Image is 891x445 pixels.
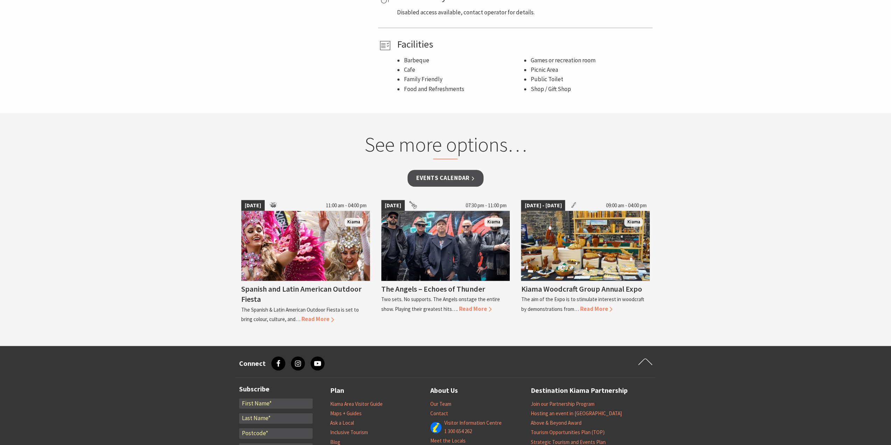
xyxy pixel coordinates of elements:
[330,401,383,408] a: Kiama Area Visitor Guide
[322,200,370,211] span: 11:00 am - 04:00 pm
[330,429,368,436] a: Inclusive Tourism
[330,419,354,426] a: Ask a Local
[344,218,363,227] span: Kiama
[408,170,483,186] a: Events Calendar
[239,413,313,424] input: Last Name*
[239,428,313,439] input: Postcode*
[239,385,313,393] h3: Subscribe
[624,218,643,227] span: Kiama
[397,8,650,17] p: Disabled access available, contact operator for details.
[521,296,644,312] p: The aim of the Expo is to stimulate interest in woodcraft by demonstrations from…
[430,410,448,417] a: Contact
[531,410,622,417] a: Hosting an event in [GEOGRAPHIC_DATA]
[404,65,523,75] li: Cafe
[521,200,565,211] span: [DATE] - [DATE]
[330,385,344,396] a: Plan
[312,132,579,160] h2: See more options…
[459,305,492,313] span: Read More
[404,84,523,94] li: Food and Refreshments
[301,315,334,323] span: Read More
[530,56,650,65] li: Games or recreation room
[521,284,642,294] h4: Kiama Woodcraft Group Annual Expo
[239,359,266,368] h3: Connect
[580,305,612,313] span: Read More
[381,200,405,211] span: [DATE]
[241,200,265,211] span: [DATE]
[531,401,594,408] a: Join our Partnership Program
[239,398,313,409] input: First Name*
[462,200,510,211] span: 07:30 pm - 11:00 pm
[430,437,466,444] a: Meet the Locals
[530,65,650,75] li: Picnic Area
[241,284,362,304] h4: Spanish and Latin American Outdoor Fiesta
[381,211,510,281] img: The Angels
[404,56,523,65] li: Barbeque
[241,211,370,281] img: Dancers in jewelled pink and silver costumes with feathers, holding their hands up while smiling
[530,75,650,84] li: Public Toilet
[381,284,485,294] h4: The Angels – Echoes of Thunder
[241,200,370,324] a: [DATE] 11:00 am - 04:00 pm Dancers in jewelled pink and silver costumes with feathers, holding th...
[430,385,458,396] a: About Us
[531,385,628,396] a: Destination Kiama Partnership
[531,419,582,426] a: Above & Beyond Award
[602,200,650,211] span: 09:00 am - 04:00 pm
[397,39,650,50] h4: Facilities
[484,218,503,227] span: Kiama
[521,211,650,281] img: Kiama Woodcraft Group Display
[330,410,362,417] a: Maps + Guides
[381,296,500,312] p: Two sets. No supports. The Angels onstage the entire show. Playing their greatest hits….
[444,419,502,426] a: Visitor Information Centre
[531,429,605,436] a: Tourism Opportunities Plan (TOP)
[241,306,359,322] p: The Spanish & Latin American Outdoor Fiesta is set to bring colour, culture, and…
[444,428,472,435] a: 1 300 654 262
[521,200,650,324] a: [DATE] - [DATE] 09:00 am - 04:00 pm Kiama Woodcraft Group Display Kiama Kiama Woodcraft Group Ann...
[381,200,510,324] a: [DATE] 07:30 pm - 11:00 pm The Angels Kiama The Angels – Echoes of Thunder Two sets. No supports....
[530,84,650,94] li: Shop / Gift Shop
[404,75,523,84] li: Family Friendly
[430,401,451,408] a: Our Team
